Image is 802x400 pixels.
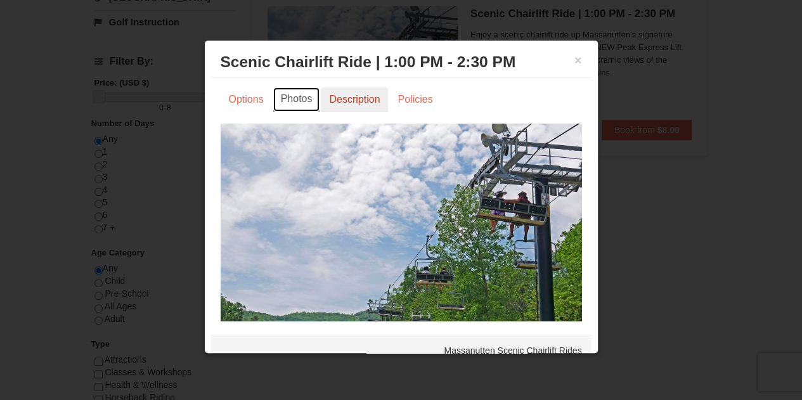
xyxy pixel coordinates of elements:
[273,87,320,112] a: Photos
[574,54,582,67] button: ×
[211,335,592,366] div: Massanutten Scenic Chairlift Rides
[321,87,388,112] a: Description
[221,124,582,321] img: 24896431-9-664d1467.jpg
[389,87,441,112] a: Policies
[221,87,272,112] a: Options
[221,53,582,72] h3: Scenic Chairlift Ride | 1:00 PM - 2:30 PM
